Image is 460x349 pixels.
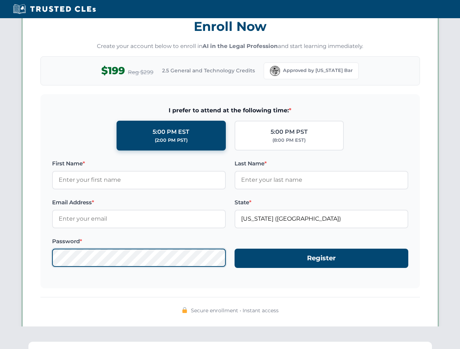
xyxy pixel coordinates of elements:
[162,67,255,75] span: 2.5 General and Technology Credits
[182,307,188,313] img: 🔒
[155,137,188,144] div: (2:00 PM PST)
[283,67,353,74] span: Approved by [US_STATE] Bar
[203,43,278,49] strong: AI in the Legal Profession
[101,63,125,79] span: $199
[52,171,226,189] input: Enter your first name
[270,66,280,76] img: Florida Bar
[52,237,226,246] label: Password
[52,106,408,115] span: I prefer to attend at the following time:
[52,198,226,207] label: Email Address
[235,249,408,268] button: Register
[235,171,408,189] input: Enter your last name
[128,68,153,77] span: Reg $299
[272,137,306,144] div: (8:00 PM EST)
[235,198,408,207] label: State
[11,4,98,15] img: Trusted CLEs
[235,159,408,168] label: Last Name
[191,306,279,314] span: Secure enrollment • Instant access
[40,15,420,38] h3: Enroll Now
[235,210,408,228] input: Florida (FL)
[40,42,420,51] p: Create your account below to enroll in and start learning immediately.
[153,127,189,137] div: 5:00 PM EST
[52,159,226,168] label: First Name
[52,210,226,228] input: Enter your email
[271,127,308,137] div: 5:00 PM PST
